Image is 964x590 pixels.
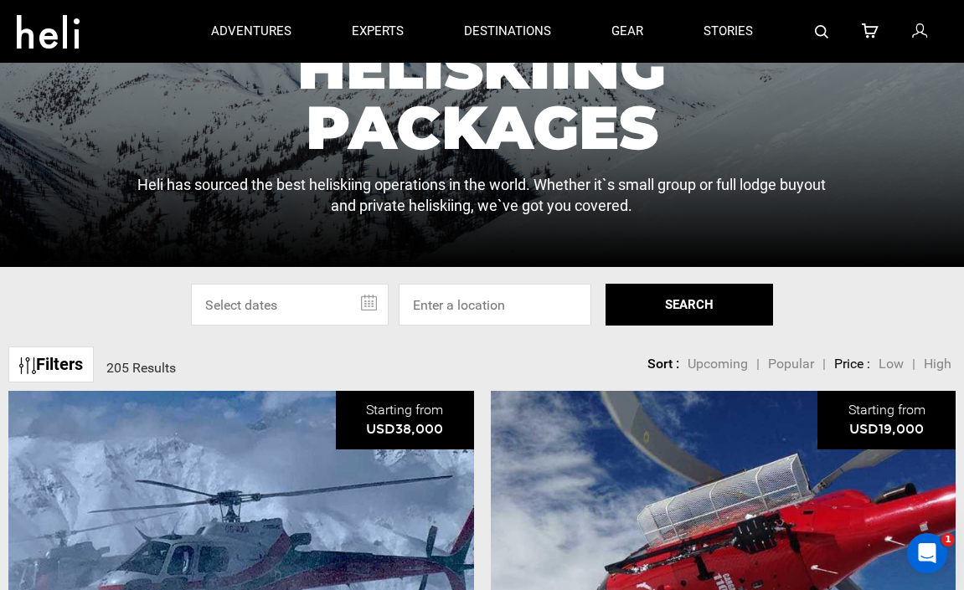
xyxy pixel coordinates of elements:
span: High [924,356,951,372]
p: experts [352,23,404,40]
input: Enter a location [399,284,591,326]
span: Low [879,356,904,372]
li: | [912,355,915,374]
iframe: Intercom live chat [907,533,947,573]
input: Select dates [191,284,389,326]
span: Popular [768,356,814,372]
li: Sort : [647,355,679,374]
img: search-bar-icon.svg [815,25,828,38]
p: Heli has sourced the best heliskiing operations in the world. Whether it`s small group or full lo... [137,174,827,217]
p: destinations [464,23,551,40]
li: | [822,355,826,374]
li: Price : [834,355,870,374]
a: Filters [8,346,94,382]
span: 1 [941,533,955,546]
span: 205 Results [106,360,176,376]
button: SEARCH [606,284,773,326]
p: adventures [211,23,291,40]
li: | [756,355,760,374]
h1: Heliskiing Packages [137,37,827,157]
img: btn-icon.svg [19,357,36,374]
span: Upcoming [688,356,748,372]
